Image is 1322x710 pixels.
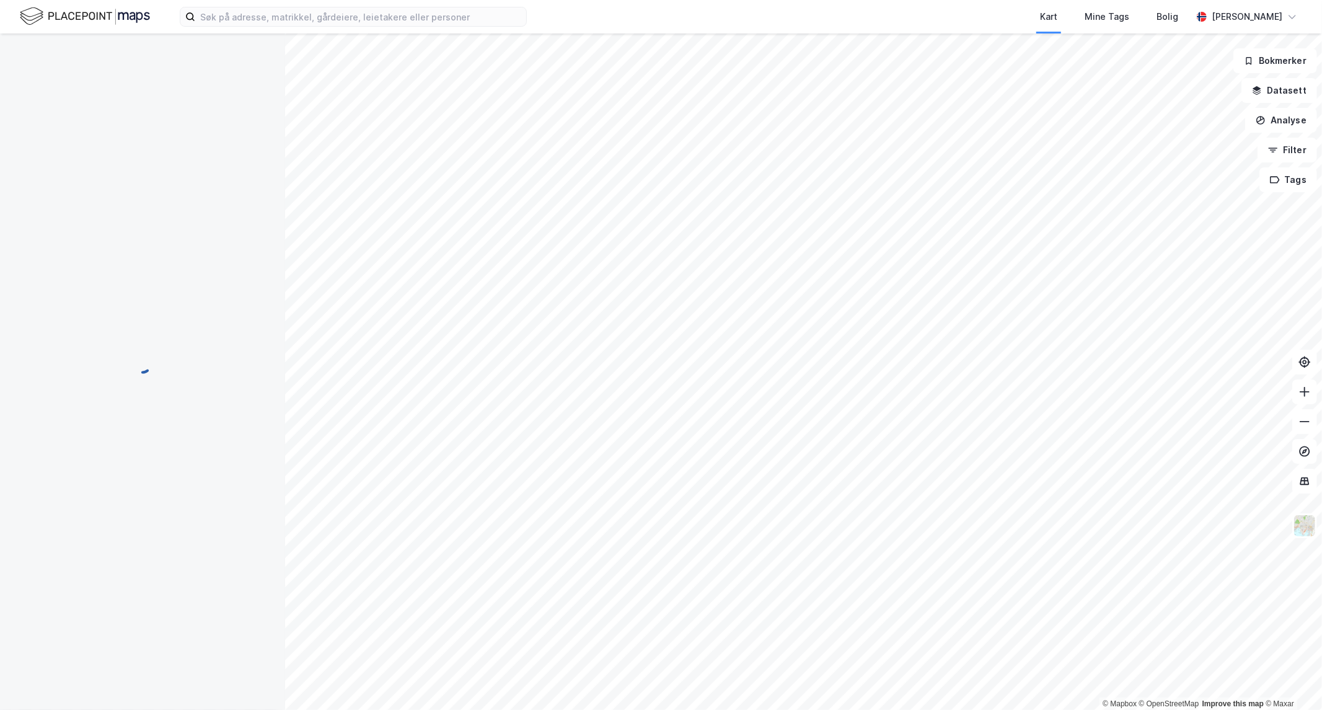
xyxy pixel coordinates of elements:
[1245,108,1317,133] button: Analyse
[1085,9,1129,24] div: Mine Tags
[1259,167,1317,192] button: Tags
[1212,9,1282,24] div: [PERSON_NAME]
[195,7,526,26] input: Søk på adresse, matrikkel, gårdeiere, leietakere eller personer
[1260,650,1322,710] iframe: Chat Widget
[1040,9,1057,24] div: Kart
[1202,699,1264,708] a: Improve this map
[1293,514,1316,538] img: Z
[20,6,150,27] img: logo.f888ab2527a4732fd821a326f86c7f29.svg
[1241,78,1317,103] button: Datasett
[1157,9,1178,24] div: Bolig
[1233,48,1317,73] button: Bokmerker
[1139,699,1199,708] a: OpenStreetMap
[133,355,152,375] img: spinner.a6d8c91a73a9ac5275cf975e30b51cfb.svg
[1258,138,1317,162] button: Filter
[1260,650,1322,710] div: Kontrollprogram for chat
[1103,699,1137,708] a: Mapbox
